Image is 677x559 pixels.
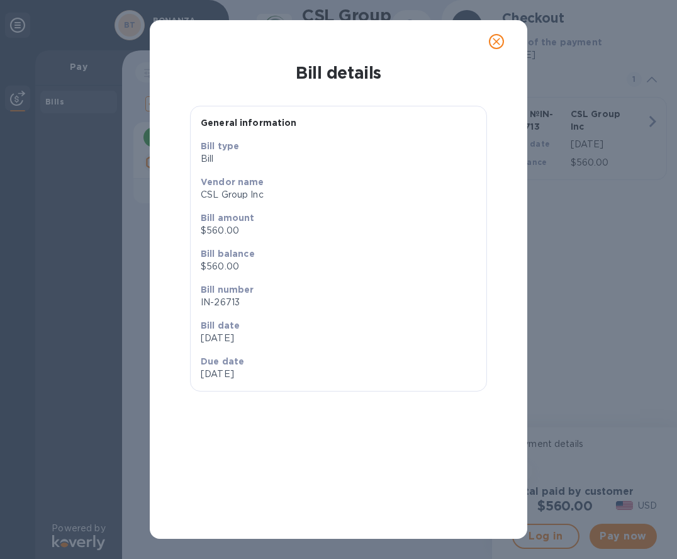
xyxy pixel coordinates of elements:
[201,224,476,237] p: $560.00
[201,249,255,259] b: Bill balance
[201,213,255,223] b: Bill amount
[201,285,254,295] b: Bill number
[201,152,476,166] p: Bill
[201,332,476,345] p: [DATE]
[201,368,333,381] p: [DATE]
[201,118,297,128] b: General information
[160,63,517,83] h1: Bill details
[481,26,512,57] button: close
[201,296,476,309] p: IN-26713
[201,320,240,330] b: Bill date
[201,356,244,366] b: Due date
[201,260,476,273] p: $560.00
[201,188,476,201] p: CSL Group Inc
[201,141,239,151] b: Bill type
[201,177,264,187] b: Vendor name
